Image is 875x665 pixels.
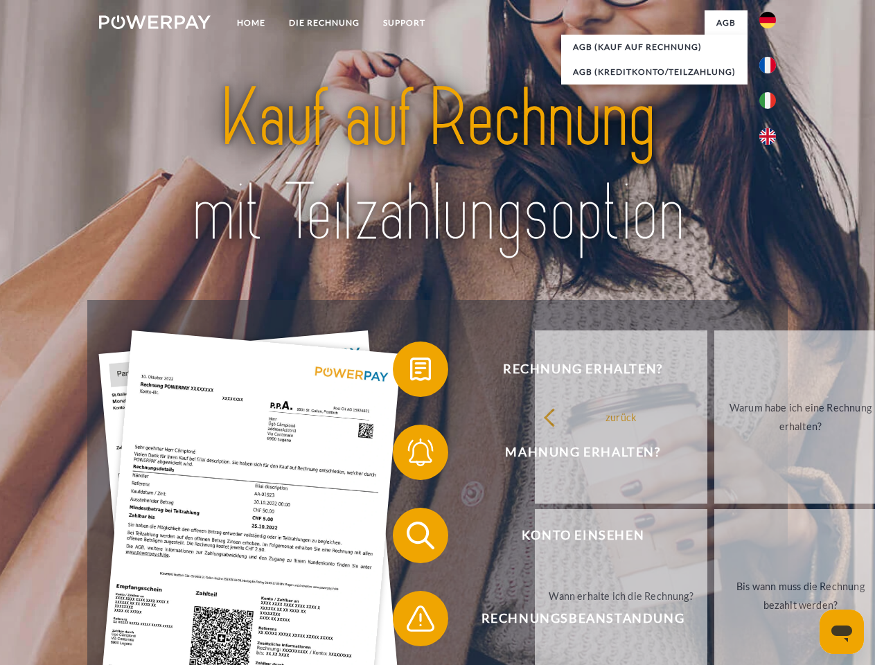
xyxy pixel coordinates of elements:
img: de [759,12,776,28]
a: agb [705,10,748,35]
a: AGB (Kauf auf Rechnung) [561,35,748,60]
img: title-powerpay_de.svg [132,66,743,265]
a: AGB (Kreditkonto/Teilzahlung) [561,60,748,85]
div: zurück [543,407,699,426]
img: qb_bell.svg [403,435,438,470]
a: DIE RECHNUNG [277,10,371,35]
img: qb_warning.svg [403,601,438,636]
button: Konto einsehen [393,508,753,563]
button: Rechnung erhalten? [393,342,753,397]
button: Rechnungsbeanstandung [393,591,753,646]
iframe: Schaltfläche zum Öffnen des Messaging-Fensters [820,610,864,654]
div: Wann erhalte ich die Rechnung? [543,586,699,605]
img: logo-powerpay-white.svg [99,15,211,29]
img: qb_search.svg [403,518,438,553]
img: it [759,92,776,109]
a: Home [225,10,277,35]
img: fr [759,57,776,73]
img: en [759,128,776,145]
button: Mahnung erhalten? [393,425,753,480]
img: qb_bill.svg [403,352,438,387]
a: SUPPORT [371,10,437,35]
